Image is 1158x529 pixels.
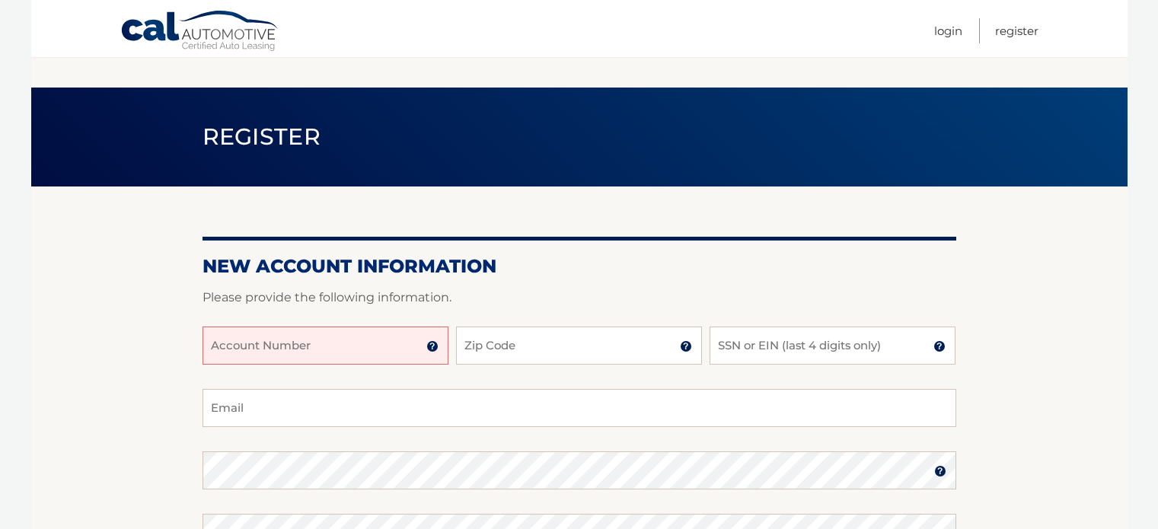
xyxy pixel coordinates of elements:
input: Zip Code [456,327,702,365]
p: Please provide the following information. [203,287,956,308]
input: Email [203,389,956,427]
img: tooltip.svg [934,465,946,477]
a: Cal Automotive [120,10,280,54]
input: Account Number [203,327,448,365]
img: tooltip.svg [680,340,692,352]
img: tooltip.svg [933,340,946,352]
img: tooltip.svg [426,340,439,352]
span: Register [203,123,321,151]
h2: New Account Information [203,255,956,278]
a: Register [995,18,1038,43]
a: Login [934,18,962,43]
input: SSN or EIN (last 4 digits only) [710,327,955,365]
